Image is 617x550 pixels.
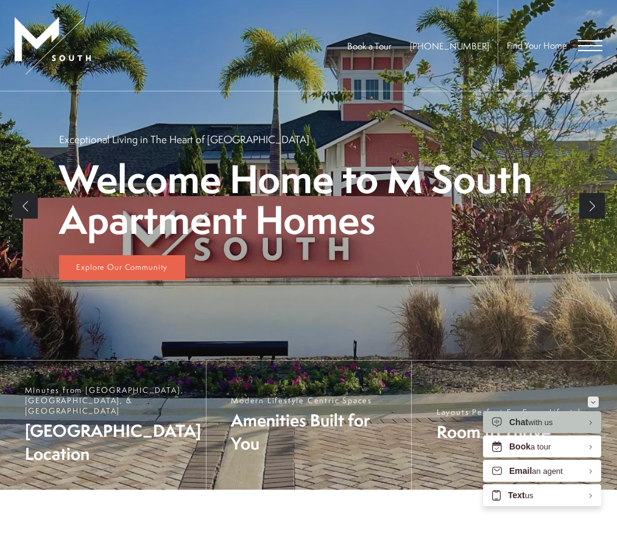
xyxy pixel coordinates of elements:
[579,193,605,219] a: Next
[12,193,38,219] a: Previous
[15,17,91,74] img: MSouth
[507,39,567,52] a: Find Your Home
[410,40,489,52] a: Call Us at 813-570-8014
[25,385,201,416] span: Minutes from [GEOGRAPHIC_DATA], [GEOGRAPHIC_DATA], & [GEOGRAPHIC_DATA]
[437,407,587,417] span: Layouts Perfect For Every Lifestyle
[59,255,186,280] a: Explore Our Community
[59,158,559,241] p: Welcome Home to M South Apartment Homes
[347,40,392,52] a: Book a Tour
[578,40,602,51] button: Open Menu
[410,40,489,52] span: [PHONE_NUMBER]
[437,420,587,443] span: Room to Thrive
[411,361,617,490] a: Layouts Perfect For Every Lifestyle
[25,419,201,465] span: [GEOGRAPHIC_DATA] Location
[59,132,309,146] p: Exceptional Living in The Heart of [GEOGRAPHIC_DATA]
[231,409,399,455] span: Amenities Built for You
[206,361,412,490] a: Modern Lifestyle Centric Spaces
[231,395,399,406] span: Modern Lifestyle Centric Spaces
[76,262,167,272] span: Explore Our Community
